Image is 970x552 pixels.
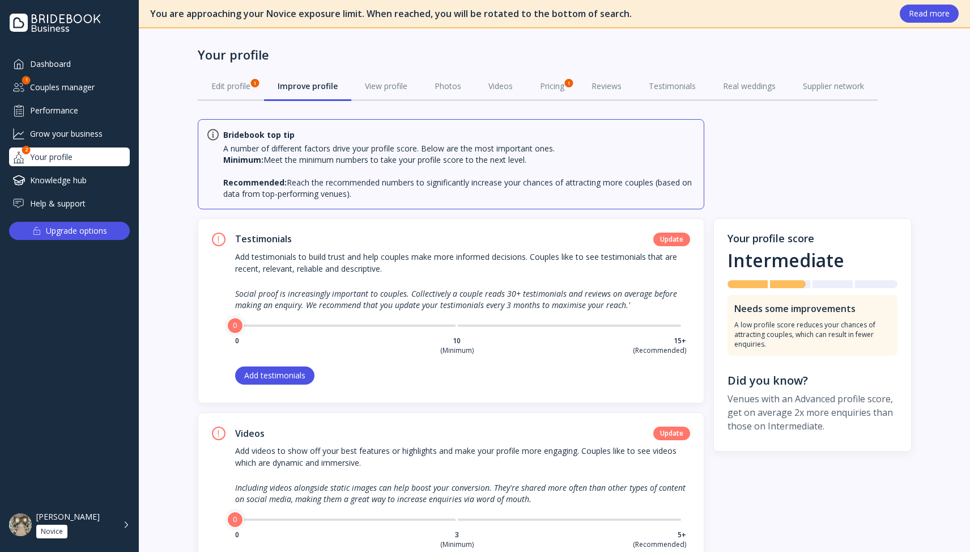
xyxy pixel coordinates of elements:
div: You are approaching your Novice exposure limit. When reached, you will be rotated to the bottom o... [150,7,888,20]
div: Add testimonials to build trust and help couples make more informed decisions. Couples like to se... [235,251,690,288]
div: Videos [488,81,513,92]
a: Improve profile [264,71,351,101]
div: Read more [909,9,950,18]
a: Performance [9,101,130,120]
div: Did you know? [727,374,897,392]
div: 1 [22,76,31,85]
a: Couples manager1 [9,78,130,96]
div: Add testimonials [244,371,305,380]
a: Real weddings [709,71,789,101]
div: 1 [564,79,573,87]
a: Photos [421,71,475,101]
div: Videos [235,428,265,439]
a: Reviews [578,71,635,101]
div: Update [653,233,690,246]
div: 0 [227,511,244,528]
div: Venues with an Advanced profile score, get on average 2x more enquiries than those on Intermediate. [727,392,897,433]
div: 5+ [633,530,686,540]
div: Your profile [198,47,269,62]
div: (Recommended) [633,540,686,549]
div: Real weddings [723,81,776,92]
div: Reviews [592,81,622,92]
a: Edit profile1 [198,71,264,101]
button: Upgrade options [9,222,130,240]
div: Photos [435,81,461,92]
div: 10 [453,334,461,345]
a: Videos [475,71,526,101]
div: 1 [250,79,259,87]
div: (Minimum) [440,345,474,355]
div: 15+ [633,336,686,345]
img: dpr=1,fit=cover,g=face,w=48,h=48 [9,513,32,536]
div: Intermediate [727,250,897,280]
strong: Recommended: [223,177,287,188]
div: Couples manager [9,78,130,96]
div: 0 [227,317,244,334]
div: Update [653,427,690,440]
div: Including videos alongside static images can help boost your conversion. They're shared more ofte... [235,482,690,505]
button: Read more [900,5,959,23]
strong: Minimum: [223,154,263,165]
span: Meet the minimum numbers to take your profile score to the next level. Reach the recommended numb... [223,154,695,200]
a: Testimonials [635,71,709,101]
div: View profile [365,81,407,92]
div: (Minimum) [440,540,474,549]
div: 0 [235,336,239,345]
div: 2 [22,146,31,154]
div: (Recommended) [633,345,686,355]
div: ! [212,427,226,440]
div: A number of different factors drive your profile score. Below are the most important ones. [223,143,695,200]
a: Knowledge hub [9,171,130,189]
div: 3 [455,528,459,540]
div: Pricing [540,81,564,92]
div: Supplier network [803,81,864,92]
div: Novice [41,527,63,536]
a: Help & support [9,194,130,213]
div: 0 [235,530,239,540]
button: Add testimonials [235,366,314,385]
div: Add videos to show off your best features or highlights and make your profile more engaging. Coup... [235,445,690,482]
div: Testimonials [649,81,696,92]
div: Bridebook top tip [223,129,295,141]
div: Social proof is increasingly important to couples. Collectively a couple reads 30+ testimonials a... [235,288,690,311]
div: Upgrade options [46,223,107,239]
div: Improve profile [278,81,338,92]
a: Dashboard [9,54,130,73]
div: ! [212,233,226,246]
a: Grow your business [9,124,130,143]
div: Your profile score [727,233,897,250]
a: Supplier network [789,71,878,101]
a: Pricing1 [526,71,578,101]
div: Your profile [9,148,130,166]
a: View profile [351,71,421,101]
div: [PERSON_NAME] [36,512,100,522]
div: Needs some improvements [734,302,891,315]
div: Edit profile [211,81,250,92]
div: A low profile score reduces your chances of attracting couples, which can result in fewer enquiries. [734,320,891,349]
div: Testimonials [235,234,292,245]
a: Your profile2 [9,148,130,166]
